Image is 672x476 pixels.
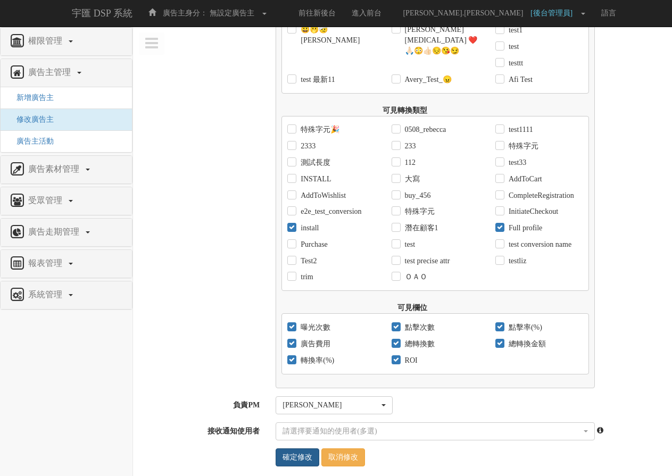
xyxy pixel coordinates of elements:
[506,322,542,333] label: 點擊率(%)
[402,124,446,135] label: 0508_rebecca
[133,396,268,411] label: 負責PM
[506,58,523,69] label: testtt
[506,124,533,135] label: test1111
[402,272,427,282] label: ＯＡＯ
[9,64,124,81] a: 廣告主管理
[506,206,558,217] label: InitiateCheckout
[298,157,330,168] label: 測試長度
[26,36,68,45] span: 權限管理
[26,290,68,299] span: 系統管理
[283,400,379,411] div: [PERSON_NAME]
[298,272,313,282] label: trim
[133,422,268,437] label: 接收通知使用者
[26,68,76,77] span: 廣告主管理
[506,174,542,185] label: AddToCart
[298,190,346,201] label: AddToWishlist
[273,299,435,313] label: 可見欄位
[9,137,54,145] a: 廣告主活動
[298,322,330,333] label: 曝光次數
[298,223,319,233] label: install
[298,206,361,217] label: e2e_test_conversion
[402,206,435,217] label: 特殊字元
[402,322,435,333] label: 點擊次數
[506,239,571,250] label: test conversion name
[402,190,431,201] label: buy_456
[283,426,582,437] div: 請選擇要通知的使用者(多選)
[298,141,316,152] label: 2333
[9,255,124,272] a: 報表管理
[9,33,124,50] a: 權限管理
[9,224,124,241] a: 廣告走期管理
[9,115,54,123] a: 修改廣告主
[402,239,415,250] label: test
[298,174,331,185] label: INSTALL
[26,164,85,173] span: 廣告素材管理
[298,74,335,85] label: test 最新11
[506,157,526,168] label: test33
[298,24,375,46] label: 😀🫢🤕 [PERSON_NAME]
[530,9,578,17] span: [後台管理員]
[506,41,519,52] label: test
[402,355,418,366] label: ROI
[402,74,452,85] label: Avery_Test_😠
[397,9,528,17] span: [PERSON_NAME].[PERSON_NAME]
[9,193,124,210] a: 受眾管理
[506,190,574,201] label: CompleteRegistration
[402,256,450,266] label: test precise attr
[26,258,68,268] span: 報表管理
[26,227,85,236] span: 廣告走期管理
[321,448,365,466] a: 取消修改
[9,287,124,304] a: 系統管理
[9,94,54,102] a: 新增廣告主
[26,196,68,205] span: 受眾管理
[402,223,438,233] label: 潛在顧客1
[402,157,416,168] label: 112
[276,448,319,466] input: 確定修改
[210,9,254,17] span: 無設定廣告主
[402,141,416,152] label: 233
[402,174,420,185] label: 大寫
[506,223,542,233] label: Full profile
[298,355,334,366] label: 轉換率(%)
[298,256,317,266] label: Test2
[506,256,526,266] label: testliz
[298,239,328,250] label: Purchase
[273,102,435,116] label: 可見轉換類型
[506,141,538,152] label: 特殊字元
[506,25,522,36] label: test1
[298,124,339,135] label: 特殊字元🎉
[276,422,595,440] button: Nothing selected
[298,339,330,349] label: 廣告費用
[9,161,124,178] a: 廣告素材管理
[506,339,546,349] label: 總轉換金額
[402,339,435,349] label: 總轉換數
[163,9,208,17] span: 廣告主身分：
[276,396,393,414] button: 蕭筠
[402,24,479,56] label: [PERSON_NAME][MEDICAL_DATA] ❤️🙏🏻😳👍🏻😔😘😏
[506,74,533,85] label: Afi Test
